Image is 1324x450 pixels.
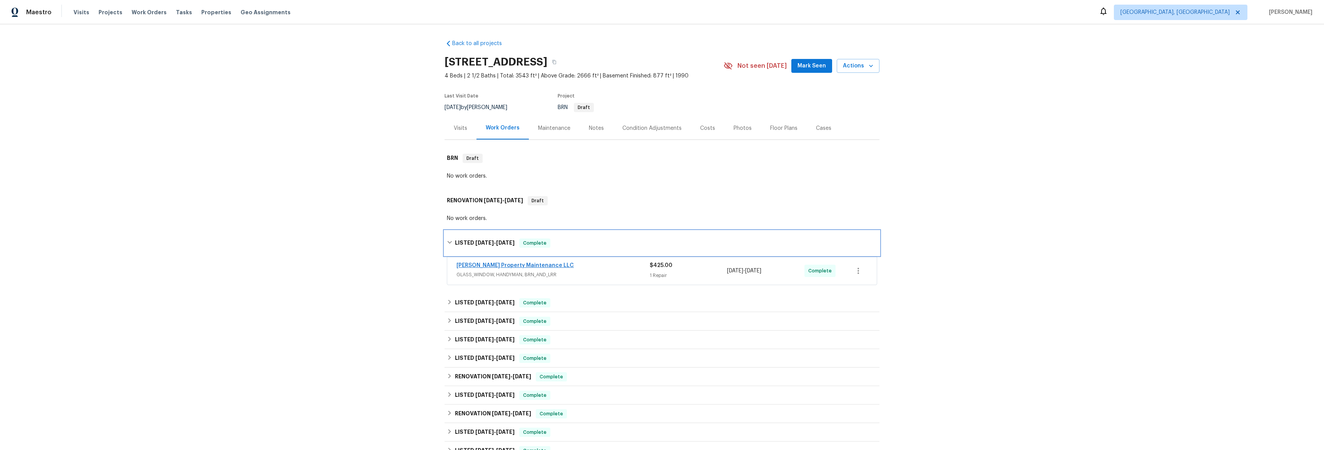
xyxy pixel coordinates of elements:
span: - [475,300,515,305]
span: Complete [537,410,566,418]
span: Last Visit Date [445,94,478,98]
h6: LISTED [455,238,515,248]
span: GLASS_WINDOW, HANDYMAN, BRN_AND_LRR [456,271,650,279]
h6: RENOVATION [455,372,531,381]
span: Complete [537,373,566,381]
span: [DATE] [505,198,523,203]
span: Complete [520,299,550,307]
span: Project [558,94,575,98]
span: [DATE] [513,374,531,379]
span: [PERSON_NAME] [1266,8,1312,16]
div: LISTED [DATE]-[DATE]Complete [445,423,879,442]
span: - [475,355,515,361]
div: Cases [816,124,831,132]
span: Work Orders [132,8,167,16]
div: LISTED [DATE]-[DATE]Complete [445,349,879,368]
span: - [727,267,761,275]
h6: BRN [447,154,458,163]
div: LISTED [DATE]-[DATE]Complete [445,231,879,255]
h6: RENOVATION [447,196,523,205]
span: - [475,392,515,398]
span: Visits [74,8,89,16]
span: - [492,374,531,379]
span: Mark Seen [797,61,826,71]
span: [DATE] [475,429,494,435]
div: LISTED [DATE]-[DATE]Complete [445,331,879,349]
div: by [PERSON_NAME] [445,103,517,112]
div: Floor Plans [770,124,797,132]
h6: LISTED [455,335,515,344]
span: Draft [463,154,482,162]
span: [DATE] [496,318,515,324]
span: Tasks [176,10,192,15]
div: LISTED [DATE]-[DATE]Complete [445,312,879,331]
span: [DATE] [475,392,494,398]
span: $425.00 [650,263,672,268]
span: - [475,318,515,324]
h6: LISTED [455,391,515,400]
span: Draft [575,105,593,110]
span: Complete [808,267,835,275]
div: No work orders. [447,215,877,222]
div: BRN Draft [445,146,879,171]
span: Complete [520,428,550,436]
span: [DATE] [445,105,461,110]
span: [DATE] [475,300,494,305]
span: [DATE] [492,374,510,379]
button: Mark Seen [791,59,832,73]
h6: LISTED [455,317,515,326]
h6: RENOVATION [455,409,531,418]
div: Maintenance [538,124,570,132]
div: Condition Adjustments [622,124,682,132]
span: [DATE] [475,337,494,342]
span: Not seen [DATE] [737,62,787,70]
a: [PERSON_NAME] Property Maintenance LLC [456,263,574,268]
span: Geo Assignments [241,8,291,16]
span: [DATE] [496,429,515,435]
span: 4 Beds | 2 1/2 Baths | Total: 3543 ft² | Above Grade: 2666 ft² | Basement Finished: 877 ft² | 1990 [445,72,724,80]
span: Maestro [26,8,52,16]
span: [DATE] [745,268,761,274]
div: 1 Repair [650,272,727,279]
span: Projects [99,8,122,16]
div: Photos [734,124,752,132]
span: [DATE] [492,411,510,416]
div: RENOVATION [DATE]-[DATE]Complete [445,368,879,386]
button: Actions [837,59,879,73]
div: No work orders. [447,172,877,180]
span: [DATE] [513,411,531,416]
span: Complete [520,239,550,247]
span: [DATE] [727,268,743,274]
span: [DATE] [496,392,515,398]
h6: LISTED [455,428,515,437]
h6: LISTED [455,298,515,307]
span: Complete [520,336,550,344]
h2: [STREET_ADDRESS] [445,58,547,66]
span: [DATE] [496,355,515,361]
div: Notes [589,124,604,132]
div: LISTED [DATE]-[DATE]Complete [445,386,879,405]
span: [DATE] [496,337,515,342]
span: - [484,198,523,203]
span: Draft [528,197,547,205]
div: LISTED [DATE]-[DATE]Complete [445,294,879,312]
div: Visits [454,124,467,132]
span: Complete [520,317,550,325]
div: Work Orders [486,124,520,132]
h6: LISTED [455,354,515,363]
span: Properties [201,8,231,16]
span: - [492,411,531,416]
span: - [475,240,515,245]
div: RENOVATION [DATE]-[DATE]Complete [445,405,879,423]
span: [DATE] [484,198,502,203]
span: [DATE] [475,240,494,245]
span: [DATE] [475,318,494,324]
button: Copy Address [547,55,561,69]
span: [DATE] [475,355,494,361]
span: [DATE] [496,300,515,305]
span: BRN [558,105,594,110]
a: Back to all projects [445,40,518,47]
span: [DATE] [496,240,515,245]
div: Costs [700,124,715,132]
span: - [475,337,515,342]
